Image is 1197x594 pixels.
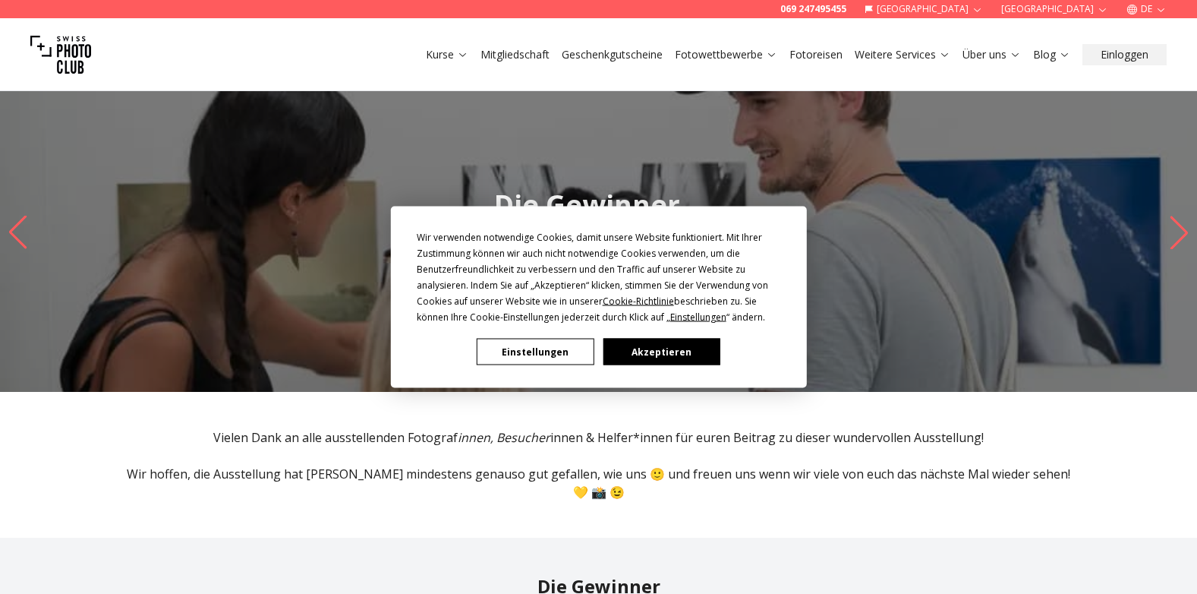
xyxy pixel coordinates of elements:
[390,207,806,388] div: Cookie Consent Prompt
[670,311,726,324] span: Einstellungen
[603,339,720,365] button: Akzeptieren
[477,339,594,365] button: Einstellungen
[603,295,674,308] span: Cookie-Richtlinie
[417,229,781,325] div: Wir verwenden notwendige Cookies, damit unsere Website funktioniert. Mit Ihrer Zustimmung können ...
